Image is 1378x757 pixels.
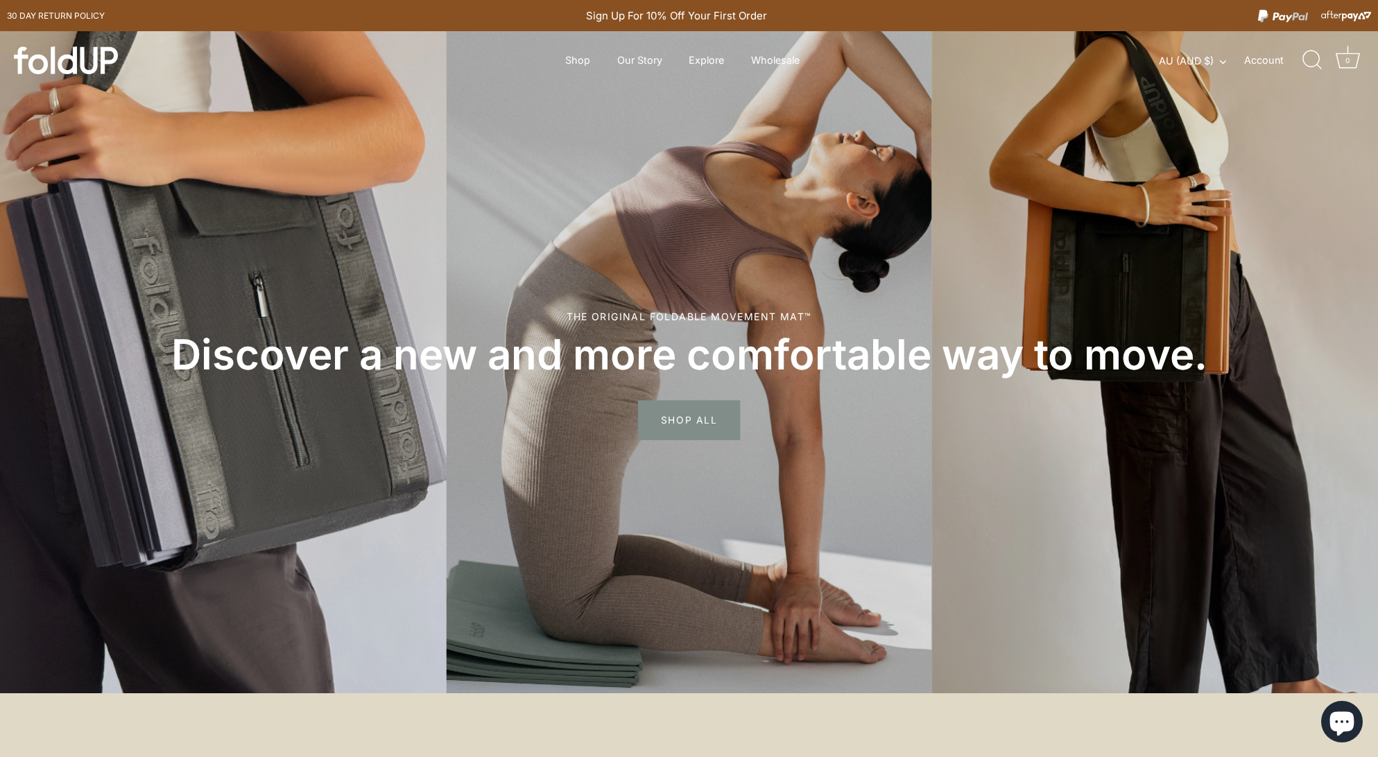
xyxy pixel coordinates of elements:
[14,46,118,74] img: foldUP
[677,47,737,73] a: Explore
[1341,53,1354,67] div: 0
[1244,52,1308,69] a: Account
[638,401,740,441] span: SHOP ALL
[531,47,834,73] div: Primary navigation
[1297,45,1327,76] a: Search
[62,309,1316,324] div: The original foldable movement mat™
[553,47,603,73] a: Shop
[739,47,811,73] a: Wholesale
[62,329,1316,381] h2: Discover a new and more comfortable way to move.
[1317,701,1367,746] inbox-online-store-chat: Shopify online store chat
[605,47,674,73] a: Our Story
[1332,45,1363,76] a: Cart
[7,8,105,24] a: 30 day Return policy
[1159,55,1241,67] button: AU (AUD $)
[14,46,220,74] a: foldUP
